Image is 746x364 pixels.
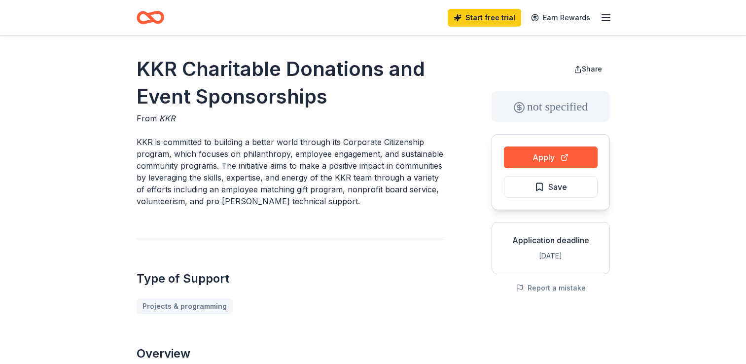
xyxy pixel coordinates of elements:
[539,252,562,260] span: [DATE]
[525,9,596,27] a: Earn Rewards
[137,55,444,110] h1: KKR Charitable Donations and Event Sponsorships
[504,176,598,198] button: Save
[137,112,444,124] div: From
[504,146,598,168] button: Apply
[137,6,164,29] a: Home
[137,346,444,362] h2: Overview
[566,59,610,79] button: Share
[582,65,602,73] span: Share
[492,91,610,122] div: not specified
[448,9,521,27] a: Start free trial
[548,181,567,193] span: Save
[500,234,602,246] div: Application deadline
[516,282,586,294] button: Report a mistake
[137,136,444,207] p: KKR is committed to building a better world through its Corporate Citizenship program, which focu...
[159,113,175,123] span: KKR
[137,271,444,287] h2: Type of Support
